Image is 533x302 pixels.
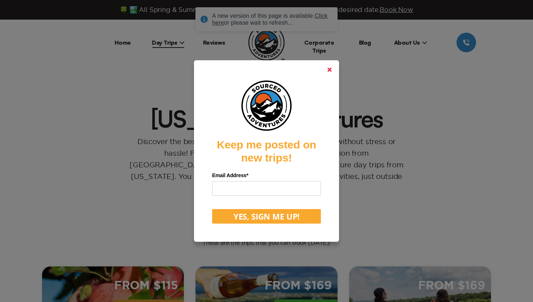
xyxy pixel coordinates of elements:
a: Close [321,61,338,78]
span: Required [247,172,248,178]
label: Email Address [212,170,321,181]
img: embeddable_f52835b3-fa50-4962-8cab-d8092fc8502a.png [239,78,294,133]
button: YES, SIGN ME UP! [212,209,321,224]
strong: Keep me posted on new trips! [217,139,316,164]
